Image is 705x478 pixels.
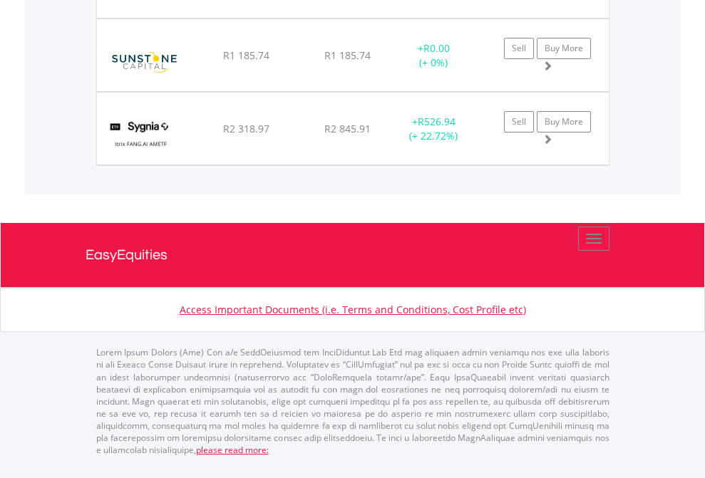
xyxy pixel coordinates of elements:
span: R2 318.97 [223,122,269,135]
a: Buy More [537,38,591,59]
span: R0.00 [423,41,450,55]
img: EQU.ZA.SYFANG.png [104,110,176,161]
a: EasyEquities [86,223,620,287]
span: R1 185.74 [324,48,371,62]
a: Access Important Documents (i.e. Terms and Conditions, Cost Profile etc) [180,303,526,316]
div: + (+ 0%) [389,41,478,70]
a: Buy More [537,111,591,133]
div: + (+ 22.72%) [389,115,478,143]
img: EQU.ZA.SCL124.png [104,37,185,88]
p: Lorem Ipsum Dolors (Ame) Con a/e SeddOeiusmod tem InciDiduntut Lab Etd mag aliquaen admin veniamq... [96,346,609,456]
span: R2 845.91 [324,122,371,135]
a: Sell [504,111,534,133]
span: R1 185.74 [223,48,269,62]
a: please read more: [196,444,269,456]
a: Sell [504,38,534,59]
span: R526.94 [418,115,456,128]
